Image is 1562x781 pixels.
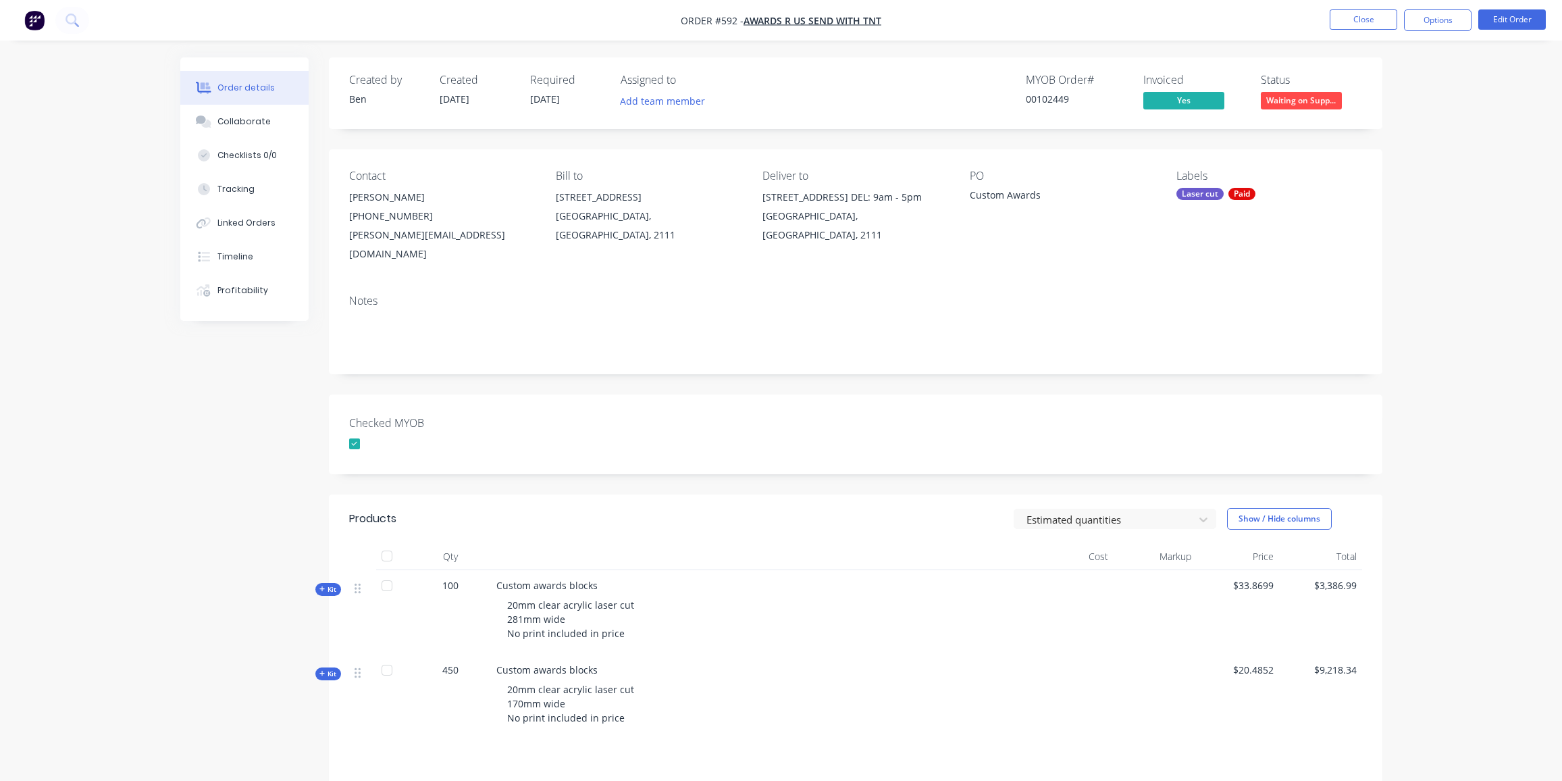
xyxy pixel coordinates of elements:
span: 20mm clear acrylic laser cut 170mm wide No print included in price [507,683,634,724]
button: Linked Orders [180,206,309,240]
div: [PERSON_NAME] [349,188,534,207]
div: Checklists 0/0 [217,149,277,161]
span: Order #592 - [681,14,744,27]
span: $3,386.99 [1284,578,1357,593]
div: Bill to [556,170,741,182]
div: Invoiced [1143,74,1245,86]
div: Ben [349,92,423,106]
div: Labels [1176,170,1361,182]
div: [PHONE_NUMBER] [349,207,534,226]
span: Kit [319,584,337,595]
div: Qty [410,543,491,570]
div: Custom Awards [970,188,1139,207]
div: Cost [1031,543,1114,570]
div: [STREET_ADDRESS] DEL: 9am - 5pm [762,188,947,207]
button: Checklists 0/0 [180,138,309,172]
div: [STREET_ADDRESS] [556,188,741,207]
div: MYOB Order # [1026,74,1127,86]
span: Kit [319,669,337,679]
button: Tracking [180,172,309,206]
div: Profitability [217,284,268,297]
button: Profitability [180,274,309,307]
div: Price [1197,543,1280,570]
button: Kit [315,667,341,680]
span: 100 [442,578,459,593]
div: [STREET_ADDRESS][GEOGRAPHIC_DATA], [GEOGRAPHIC_DATA], 2111 [556,188,741,245]
button: Show / Hide columns [1227,508,1332,530]
div: Created by [349,74,423,86]
button: Collaborate [180,105,309,138]
span: $33.8699 [1202,578,1274,593]
div: Contact [349,170,534,182]
button: Add team member [613,92,712,110]
div: Laser cut [1176,188,1224,200]
div: 00102449 [1026,92,1127,106]
button: Order details [180,71,309,105]
div: [STREET_ADDRESS] DEL: 9am - 5pm[GEOGRAPHIC_DATA], [GEOGRAPHIC_DATA], 2111 [762,188,947,245]
div: Required [530,74,604,86]
a: Awards R Us SEND WITH TNT [744,14,881,27]
span: Custom awards blocks [496,579,598,592]
span: [DATE] [530,93,560,105]
span: Yes [1143,92,1224,109]
div: PO [970,170,1155,182]
button: Timeline [180,240,309,274]
div: [PERSON_NAME][EMAIL_ADDRESS][DOMAIN_NAME] [349,226,534,263]
div: Tracking [217,183,255,195]
div: Total [1279,543,1362,570]
span: [DATE] [440,93,469,105]
div: [GEOGRAPHIC_DATA], [GEOGRAPHIC_DATA], 2111 [762,207,947,245]
span: 450 [442,663,459,677]
div: Markup [1114,543,1197,570]
div: Products [349,511,396,527]
button: Edit Order [1478,9,1546,30]
div: [GEOGRAPHIC_DATA], [GEOGRAPHIC_DATA], 2111 [556,207,741,245]
div: Linked Orders [217,217,276,229]
span: 20mm clear acrylic laser cut 281mm wide No print included in price [507,599,634,640]
div: Notes [349,295,1362,307]
div: Created [440,74,514,86]
span: $20.4852 [1202,663,1274,677]
div: Collaborate [217,116,271,128]
span: $9,218.34 [1284,663,1357,677]
div: Order details [217,82,275,94]
label: Checked MYOB [349,415,518,431]
div: Status [1261,74,1362,86]
div: [PERSON_NAME][PHONE_NUMBER][PERSON_NAME][EMAIL_ADDRESS][DOMAIN_NAME] [349,188,534,263]
button: Options [1404,9,1472,31]
span: Waiting on Supp... [1261,92,1342,109]
div: Paid [1228,188,1255,200]
span: Custom awards blocks [496,663,598,676]
button: Close [1330,9,1397,30]
button: Waiting on Supp... [1261,92,1342,112]
button: Add team member [621,92,712,110]
div: Assigned to [621,74,756,86]
div: Deliver to [762,170,947,182]
img: Factory [24,10,45,30]
div: Timeline [217,251,253,263]
button: Kit [315,583,341,596]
